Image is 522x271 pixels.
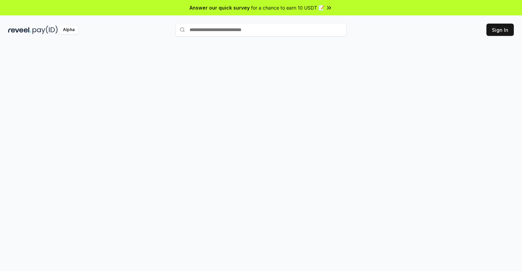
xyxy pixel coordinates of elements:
[251,4,324,11] span: for a chance to earn 10 USDT 📝
[32,26,58,34] img: pay_id
[8,26,31,34] img: reveel_dark
[190,4,250,11] span: Answer our quick survey
[486,24,514,36] button: Sign In
[59,26,78,34] div: Alpha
